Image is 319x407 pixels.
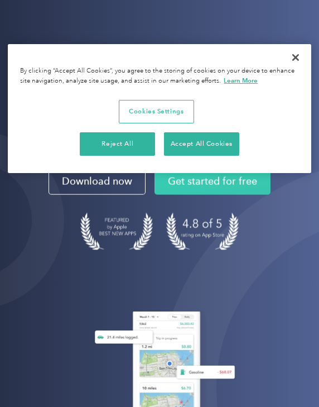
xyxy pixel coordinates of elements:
[164,132,239,156] button: Accept All Cookies
[20,66,298,86] div: By clicking “Accept All Cookies”, you agree to the storing of cookies on your device to enhance s...
[119,100,194,123] button: Cookies Settings
[283,45,308,70] button: Close
[166,213,239,250] img: 4.9 out of 5 stars on the app store
[8,44,311,173] div: Cookie banner
[224,76,258,84] a: More information about your privacy, opens in a new tab
[80,213,153,250] img: Badge for Featured by Apple Best New Apps
[8,44,311,173] div: Privacy
[80,132,155,156] button: Reject All
[154,168,270,195] a: Get started for free
[49,168,146,195] a: Download now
